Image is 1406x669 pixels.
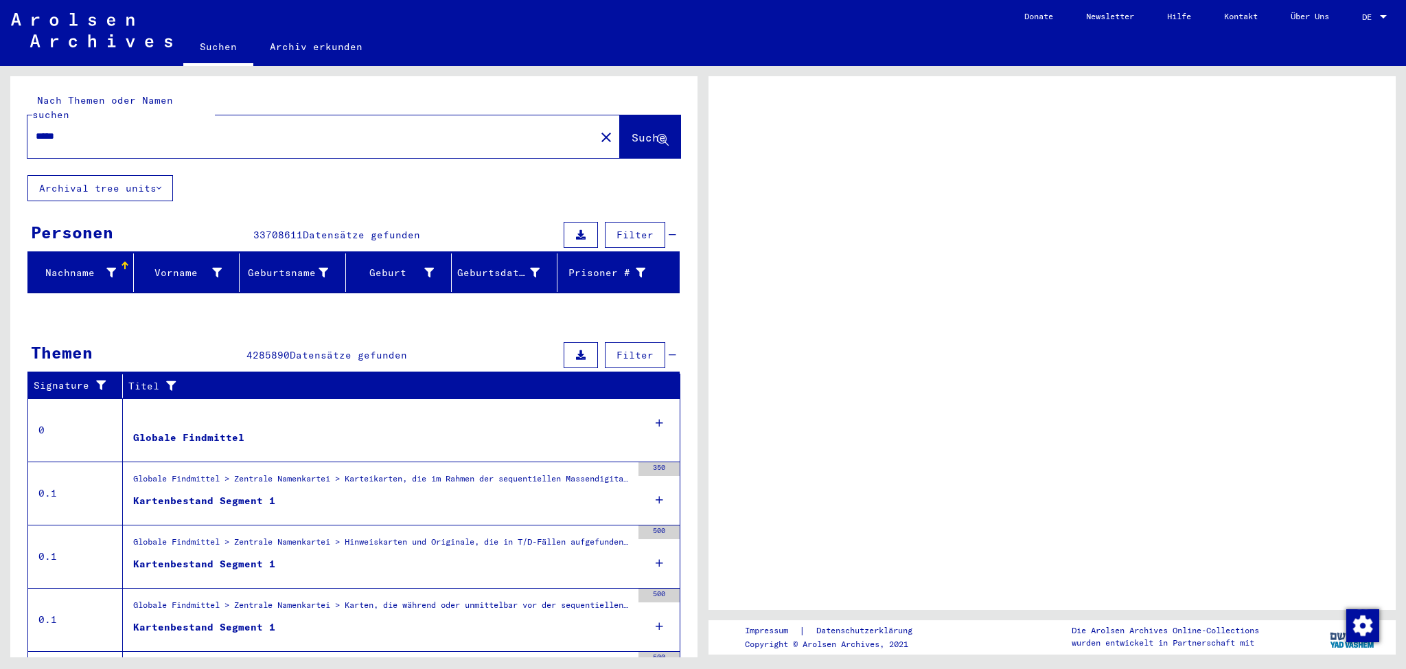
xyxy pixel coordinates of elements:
td: 0.1 [28,462,123,525]
div: | [745,624,929,638]
div: Signature [34,375,126,397]
span: Filter [616,229,654,241]
div: Titel [128,375,667,397]
a: Datenschutzerklärung [805,624,929,638]
img: Arolsen_neg.svg [11,13,172,47]
div: Globale Findmittel [133,431,244,445]
div: Personen [31,220,113,245]
mat-header-cell: Geburtsname [240,253,345,292]
mat-header-cell: Prisoner # [557,253,679,292]
p: wurden entwickelt in Partnerschaft mit [1072,637,1259,649]
td: 0.1 [28,588,123,651]
div: 500 [638,525,680,539]
div: Geburtsname [245,266,327,280]
div: Kartenbestand Segment 1 [133,494,275,508]
div: Prisoner # [563,262,662,284]
div: Nachname [34,266,116,280]
span: 4285890 [246,349,290,361]
mat-header-cell: Nachname [28,253,134,292]
div: Geburt‏ [351,262,451,284]
div: Geburt‏ [351,266,434,280]
button: Filter [605,342,665,368]
div: Globale Findmittel > Zentrale Namenkartei > Hinweiskarten und Originale, die in T/D-Fällen aufgef... [133,536,632,555]
div: Signature [34,378,112,393]
mat-icon: close [598,129,614,146]
div: Vorname [139,262,239,284]
a: Impressum [745,624,799,638]
img: Zustimmung ändern [1346,609,1379,642]
div: Geburtsdatum [457,262,557,284]
div: Titel [128,379,653,394]
img: yv_logo.png [1327,620,1379,654]
button: Archival tree units [27,175,173,201]
button: Suche [620,115,680,158]
div: 500 [638,589,680,602]
div: 350 [638,462,680,476]
span: Suche [632,131,666,144]
mat-header-cell: Geburtsdatum [452,253,557,292]
mat-header-cell: Vorname [134,253,240,292]
a: Archiv erkunden [253,30,379,63]
a: Suchen [183,30,253,66]
span: Datensätze gefunden [290,349,407,361]
span: Filter [616,349,654,361]
button: Clear [592,123,620,150]
mat-header-cell: Geburt‏ [346,253,452,292]
div: Kartenbestand Segment 1 [133,620,275,635]
div: Nachname [34,262,133,284]
div: Geburtsdatum [457,266,540,280]
div: Themen [31,340,93,365]
div: Prisoner # [563,266,645,280]
button: Filter [605,222,665,248]
span: DE [1362,12,1377,22]
td: 0 [28,398,123,462]
span: Datensätze gefunden [303,229,420,241]
mat-label: Nach Themen oder Namen suchen [32,94,173,121]
td: 0.1 [28,525,123,588]
span: 33708611 [253,229,303,241]
p: Die Arolsen Archives Online-Collections [1072,624,1259,637]
div: Kartenbestand Segment 1 [133,557,275,571]
div: Vorname [139,266,222,280]
div: Globale Findmittel > Zentrale Namenkartei > Karteikarten, die im Rahmen der sequentiellen Massend... [133,473,632,492]
div: 500 [638,652,680,666]
div: Globale Findmittel > Zentrale Namenkartei > Karten, die während oder unmittelbar vor der sequenti... [133,599,632,618]
p: Copyright © Arolsen Archives, 2021 [745,638,929,650]
div: Geburtsname [245,262,345,284]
